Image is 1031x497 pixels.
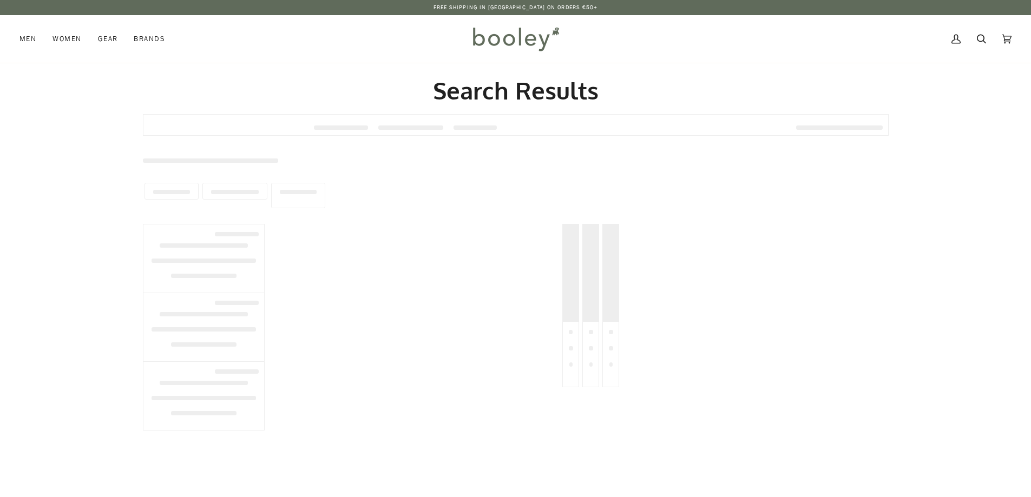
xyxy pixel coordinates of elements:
[143,76,889,105] h2: Search Results
[468,23,563,55] img: Booley
[19,34,36,44] span: Men
[126,15,173,63] a: Brands
[52,34,81,44] span: Women
[19,15,44,63] a: Men
[134,34,165,44] span: Brands
[434,3,598,12] p: Free Shipping in [GEOGRAPHIC_DATA] on Orders €50+
[98,34,118,44] span: Gear
[44,15,89,63] a: Women
[90,15,126,63] a: Gear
